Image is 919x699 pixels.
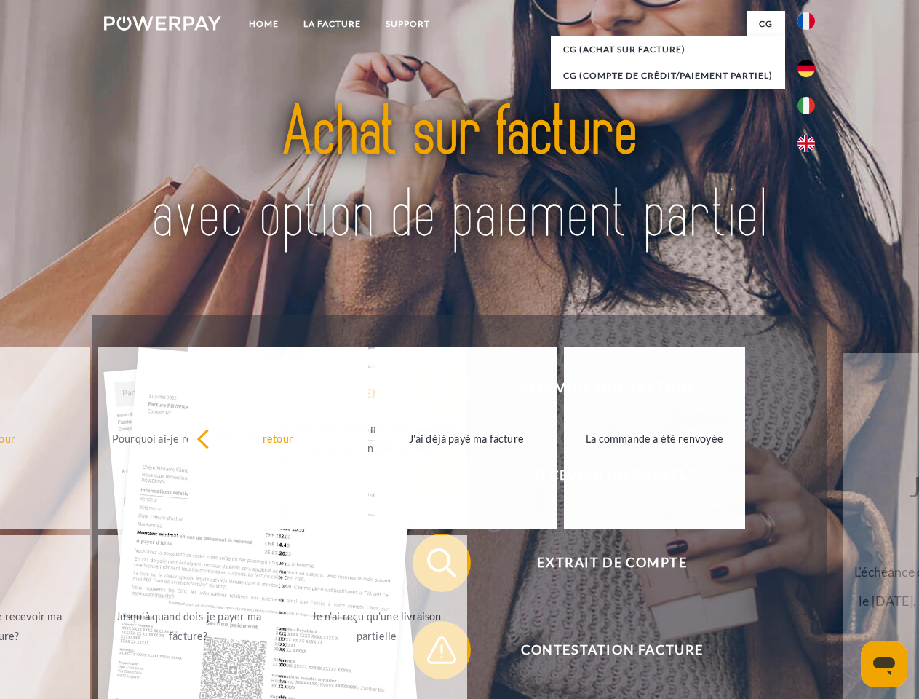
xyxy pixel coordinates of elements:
div: Je n'ai reçu qu'une livraison partielle [295,607,458,646]
a: CG (achat sur facture) [551,36,785,63]
span: Extrait de compte [434,534,790,592]
a: Support [373,11,442,37]
div: Pourquoi ai-je reçu une facture? [106,428,270,448]
button: Contestation Facture [413,621,791,679]
img: fr [797,12,815,30]
button: Extrait de compte [413,534,791,592]
iframe: Bouton de lancement de la fenêtre de messagerie [861,641,907,687]
img: it [797,97,815,114]
a: CG (Compte de crédit/paiement partiel) [551,63,785,89]
div: J'ai déjà payé ma facture [384,428,548,448]
div: Jusqu'à quand dois-je payer ma facture? [106,607,270,646]
div: retour [196,428,360,448]
img: de [797,60,815,77]
a: Home [236,11,291,37]
a: LA FACTURE [291,11,373,37]
img: logo-powerpay-white.svg [104,16,221,31]
img: title-powerpay_fr.svg [139,70,780,279]
a: CG [747,11,785,37]
span: Contestation Facture [434,621,790,679]
div: La commande a été renvoyée [573,428,736,448]
img: en [797,135,815,152]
